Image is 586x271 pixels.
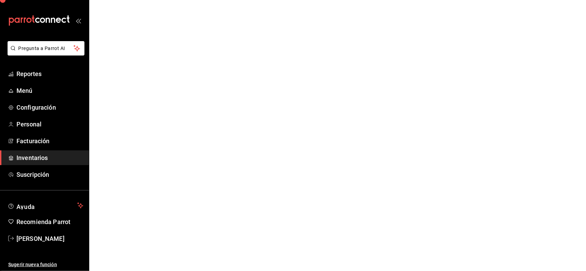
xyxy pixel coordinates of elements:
[16,153,83,162] span: Inventarios
[16,217,83,226] span: Recomienda Parrot
[8,261,83,268] span: Sugerir nueva función
[5,50,84,57] a: Pregunta a Parrot AI
[16,86,83,95] span: Menú
[16,69,83,78] span: Reportes
[19,45,74,52] span: Pregunta a Parrot AI
[16,120,83,129] span: Personal
[76,18,81,23] button: open_drawer_menu
[16,234,83,243] span: [PERSON_NAME]
[16,103,83,112] span: Configuración
[16,136,83,146] span: Facturación
[8,41,84,56] button: Pregunta a Parrot AI
[16,170,83,179] span: Suscripción
[16,201,74,210] span: Ayuda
